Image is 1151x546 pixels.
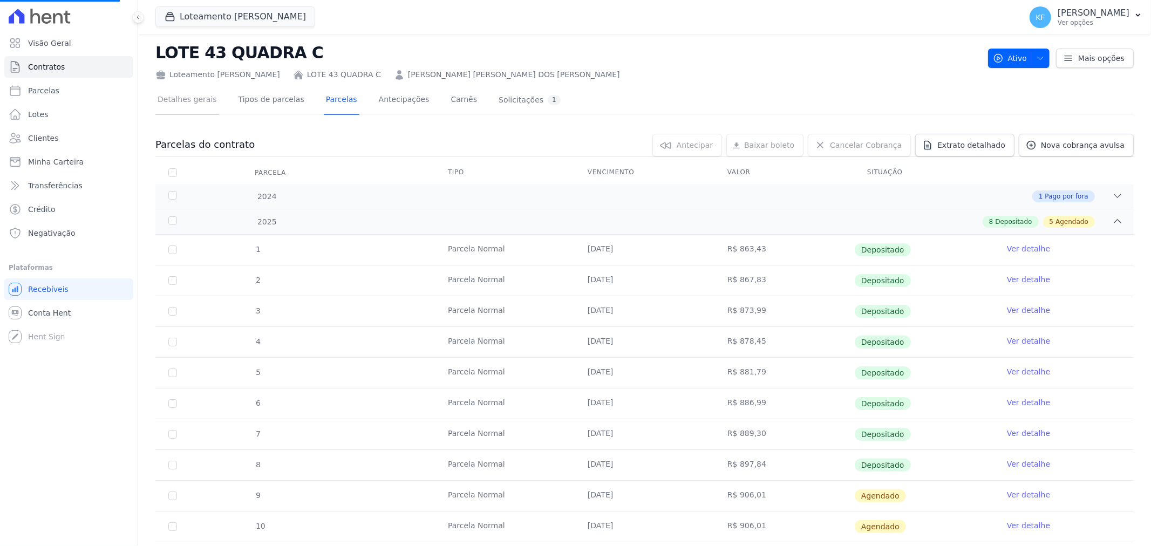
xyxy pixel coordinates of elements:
span: Ativo [993,49,1027,68]
td: Parcela Normal [435,265,575,296]
td: [DATE] [575,327,714,357]
span: 6 [255,399,261,407]
td: R$ 867,83 [714,265,854,296]
span: 3 [255,306,261,315]
input: Só é possível selecionar pagamentos em aberto [168,276,177,285]
a: Ver detalhe [1007,459,1050,469]
span: 10 [255,522,265,530]
td: [DATE] [575,358,714,388]
a: Ver detalhe [1007,305,1050,316]
h2: LOTE 43 QUADRA C [155,40,979,65]
a: Nova cobrança avulsa [1019,134,1134,156]
a: Solicitações1 [496,86,563,115]
span: Minha Carteira [28,156,84,167]
a: LOTE 43 QUADRA C [307,69,381,80]
input: Só é possível selecionar pagamentos em aberto [168,245,177,254]
span: Contratos [28,62,65,72]
td: [DATE] [575,235,714,265]
span: Negativação [28,228,76,238]
td: Parcela Normal [435,327,575,357]
input: Só é possível selecionar pagamentos em aberto [168,461,177,469]
a: Antecipações [377,86,432,115]
a: Ver detalhe [1007,336,1050,346]
span: 2024 [257,191,277,202]
span: 1 [255,245,261,254]
span: Clientes [28,133,58,144]
span: Depositado [855,428,911,441]
span: Conta Hent [28,308,71,318]
span: Depositado [855,243,911,256]
span: Depositado [855,459,911,472]
span: Pago por fora [1045,192,1088,201]
td: [DATE] [575,419,714,449]
td: [DATE] [575,296,714,326]
span: Visão Geral [28,38,71,49]
a: Conta Hent [4,302,133,324]
td: R$ 897,84 [714,450,854,480]
span: Transferências [28,180,83,191]
a: Transferências [4,175,133,196]
a: Recebíveis [4,278,133,300]
a: Crédito [4,199,133,220]
span: 4 [255,337,261,346]
span: 1 [1039,192,1043,201]
span: 2025 [257,216,277,228]
td: R$ 873,99 [714,296,854,326]
button: Loteamento [PERSON_NAME] [155,6,315,27]
a: Parcelas [324,86,359,115]
p: Ver opções [1058,18,1129,27]
p: [PERSON_NAME] [1058,8,1129,18]
td: Parcela Normal [435,388,575,419]
td: [DATE] [575,511,714,542]
span: Agendado [855,520,906,533]
input: default [168,522,177,531]
a: Clientes [4,127,133,149]
span: Mais opções [1078,53,1125,64]
a: Extrato detalhado [915,134,1014,156]
a: [PERSON_NAME] [PERSON_NAME] DOS [PERSON_NAME] [408,69,620,80]
div: Plataformas [9,261,129,274]
span: Parcelas [28,85,59,96]
span: 9 [255,491,261,500]
span: Crédito [28,204,56,215]
span: Depositado [855,366,911,379]
a: Tipos de parcelas [236,86,307,115]
td: Parcela Normal [435,358,575,388]
td: R$ 906,01 [714,481,854,511]
a: Contratos [4,56,133,78]
td: Parcela Normal [435,235,575,265]
span: 8 [989,217,993,227]
div: Solicitações [499,95,561,105]
td: Parcela Normal [435,450,575,480]
span: Extrato detalhado [937,140,1005,151]
span: KF [1036,13,1045,21]
div: Parcela [242,162,299,183]
a: Lotes [4,104,133,125]
th: Situação [854,161,994,184]
td: Parcela Normal [435,511,575,542]
span: 8 [255,460,261,469]
input: Só é possível selecionar pagamentos em aberto [168,430,177,439]
th: Tipo [435,161,575,184]
a: Negativação [4,222,133,244]
td: Parcela Normal [435,419,575,449]
th: Vencimento [575,161,714,184]
a: Ver detalhe [1007,397,1050,408]
button: Ativo [988,49,1050,68]
span: Depositado [855,336,911,349]
a: Detalhes gerais [155,86,219,115]
td: R$ 889,30 [714,419,854,449]
a: Minha Carteira [4,151,133,173]
input: Só é possível selecionar pagamentos em aberto [168,368,177,377]
a: Parcelas [4,80,133,101]
td: R$ 878,45 [714,327,854,357]
input: Só é possível selecionar pagamentos em aberto [168,338,177,346]
a: Carnês [448,86,479,115]
span: Recebíveis [28,284,69,295]
a: Ver detalhe [1007,489,1050,500]
span: Agendado [855,489,906,502]
span: Depositado [855,397,911,410]
td: [DATE] [575,450,714,480]
td: R$ 881,79 [714,358,854,388]
span: Depositado [855,305,911,318]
